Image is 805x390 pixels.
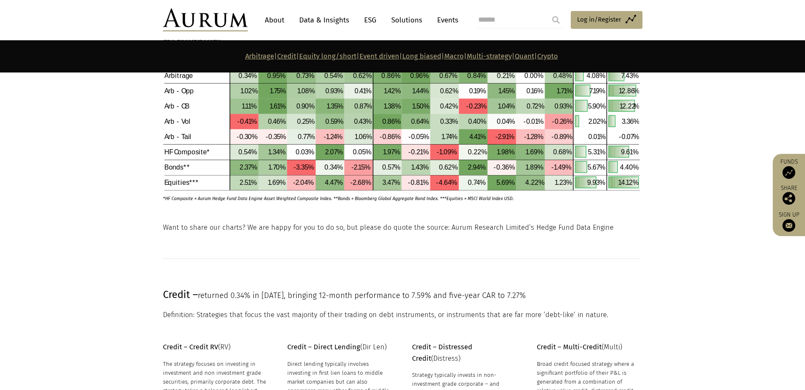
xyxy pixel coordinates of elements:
[359,52,399,60] a: Event driven
[287,342,391,353] p: (Dir Len)
[245,52,274,60] a: Arbitrage
[515,52,534,60] a: Quant
[402,52,441,60] a: Long biased
[163,309,640,320] p: Definition: Strategies that focus the vast majority of their trading on debt instruments, or inst...
[245,52,558,60] strong: | | | | | | | |
[163,8,248,31] img: Aurum
[387,12,426,28] a: Solutions
[545,311,574,319] span: debt-like
[444,52,464,60] a: Macro
[163,222,640,233] p: Want to share our charts? We are happy for you to do so, but please do quote the source: Aurum Re...
[163,191,617,202] p: *HF Composite = Aurum Hedge Fund Data Engine Asset Weighted Composite Index. **Bonds = Bloomberg ...
[577,14,621,25] span: Log in/Register
[777,185,801,205] div: Share
[163,342,266,353] p: (RV)
[198,291,526,300] span: returned 0.34% in [DATE], bringing 12-month performance to 7.59% and five-year CAR to 7.27%
[412,343,472,362] strong: Credit – Distressed Credit
[783,219,795,232] img: Sign up to our newsletter
[783,166,795,179] img: Access Funds
[277,52,296,60] a: Credit
[777,158,801,179] a: Funds
[295,12,353,28] a: Data & Insights
[261,12,289,28] a: About
[777,211,801,232] a: Sign up
[537,343,602,351] strong: Credit – Multi-Credit
[537,342,640,353] p: (Multi)
[783,192,795,205] img: Share this post
[163,343,218,351] strong: Credit – Credit RV
[412,342,516,364] p: (Distress)
[571,11,642,29] a: Log in/Register
[433,12,458,28] a: Events
[467,52,512,60] a: Multi-strategy
[547,11,564,28] input: Submit
[163,289,198,301] span: Credit –
[360,12,381,28] a: ESG
[537,52,558,60] a: Crypto
[299,52,356,60] a: Equity long/short
[287,343,360,351] strong: Credit – Direct Lending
